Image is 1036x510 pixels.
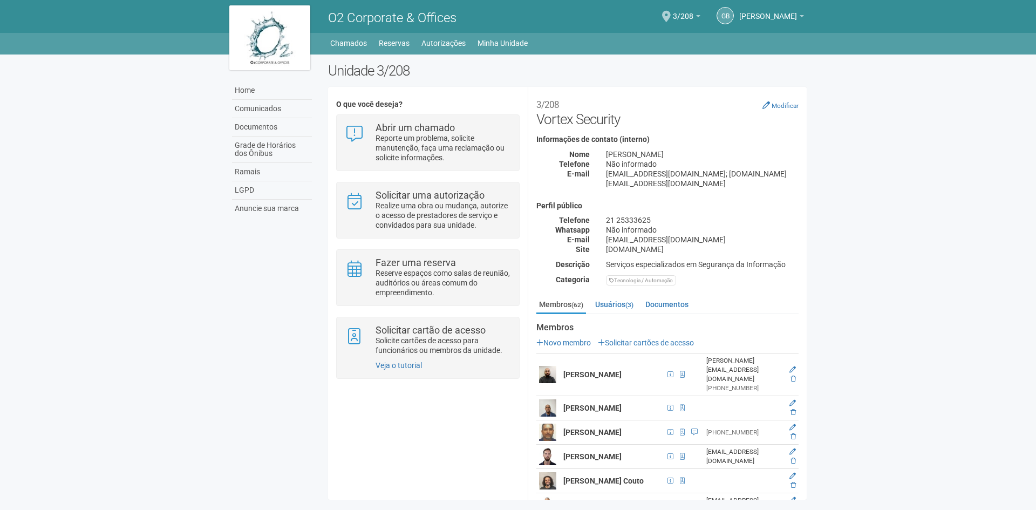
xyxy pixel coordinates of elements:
a: Membros(62) [536,296,586,314]
strong: Nome [569,150,590,159]
img: user.png [539,366,556,383]
strong: Site [576,245,590,254]
a: Excluir membro [790,457,796,465]
div: [EMAIL_ADDRESS][DOMAIN_NAME] [706,447,782,466]
small: 3/208 [536,99,559,110]
strong: Fazer uma reserva [376,257,456,268]
h4: Informações de contato (interno) [536,135,799,144]
strong: Abrir um chamado [376,122,455,133]
small: (3) [625,301,633,309]
a: Novo membro [536,338,591,347]
a: Editar membro [789,399,796,407]
small: (62) [571,301,583,309]
img: user.png [539,424,556,441]
div: [PHONE_NUMBER] [706,428,782,437]
p: Reserve espaços como salas de reunião, auditórios ou áreas comum do empreendimento. [376,268,511,297]
a: Documentos [643,296,691,312]
a: Editar membro [789,366,796,373]
strong: [PERSON_NAME] Couto [563,477,644,485]
a: Excluir membro [790,409,796,416]
div: Não informado [598,159,807,169]
div: [EMAIL_ADDRESS][DOMAIN_NAME] [598,235,807,244]
a: Excluir membro [790,433,796,440]
h2: Vortex Security [536,95,799,127]
div: [PHONE_NUMBER] [706,384,782,393]
a: Home [232,81,312,100]
strong: [PERSON_NAME] [563,370,622,379]
strong: Descrição [556,260,590,269]
img: user.png [539,448,556,465]
div: [EMAIL_ADDRESS][DOMAIN_NAME]; [DOMAIN_NAME][EMAIL_ADDRESS][DOMAIN_NAME] [598,169,807,188]
a: GB [717,7,734,24]
a: Editar membro [789,497,796,504]
a: Editar membro [789,472,796,480]
img: user.png [539,472,556,489]
a: Solicitar cartões de acesso [598,338,694,347]
a: Usuários(3) [592,296,636,312]
a: Grade de Horários dos Ônibus [232,137,312,163]
strong: Solicitar uma autorização [376,189,485,201]
div: Tecnologia / Automação [606,275,676,285]
a: Abrir um chamado Reporte um problema, solicite manutenção, faça uma reclamação ou solicite inform... [345,123,510,162]
a: Editar membro [789,448,796,455]
strong: Telefone [559,160,590,168]
a: LGPD [232,181,312,200]
a: Minha Unidade [478,36,528,51]
a: Ramais [232,163,312,181]
div: [DOMAIN_NAME] [598,244,807,254]
span: O2 Corporate & Offices [328,10,456,25]
a: Autorizações [421,36,466,51]
strong: [PERSON_NAME] [563,452,622,461]
a: Excluir membro [790,375,796,383]
p: Reporte um problema, solicite manutenção, faça uma reclamação ou solicite informações. [376,133,511,162]
p: Solicite cartões de acesso para funcionários ou membros da unidade. [376,336,511,355]
h2: Unidade 3/208 [328,63,807,79]
img: logo.jpg [229,5,310,70]
a: Editar membro [789,424,796,431]
div: [PERSON_NAME][EMAIL_ADDRESS][DOMAIN_NAME] [706,356,782,384]
img: user.png [539,399,556,417]
strong: Whatsapp [555,226,590,234]
a: Solicitar uma autorização Realize uma obra ou mudança, autorize o acesso de prestadores de serviç... [345,191,510,230]
strong: [PERSON_NAME] [563,428,622,437]
a: Excluir membro [790,481,796,489]
a: Documentos [232,118,312,137]
strong: E-mail [567,235,590,244]
strong: Telefone [559,216,590,225]
span: 3/208 [673,2,693,21]
a: Reservas [379,36,410,51]
strong: E-mail [567,169,590,178]
p: Realize uma obra ou mudança, autorize o acesso de prestadores de serviço e convidados para sua un... [376,201,511,230]
strong: Solicitar cartão de acesso [376,324,486,336]
small: Modificar [772,102,799,110]
a: 3/208 [673,13,700,22]
a: [PERSON_NAME] [739,13,804,22]
span: Glauton Borges de Paula [739,2,797,21]
h4: O que você deseja? [336,100,519,108]
a: Anuncie sua marca [232,200,312,217]
a: Modificar [762,101,799,110]
a: Solicitar cartão de acesso Solicite cartões de acesso para funcionários ou membros da unidade. [345,325,510,355]
strong: Membros [536,323,799,332]
a: Veja o tutorial [376,361,422,370]
div: 21 25333625 [598,215,807,225]
strong: Categoria [556,275,590,284]
div: Serviços especializados em Segurança da Informação [598,260,807,269]
div: Não informado [598,225,807,235]
strong: [PERSON_NAME] [563,404,622,412]
h4: Perfil público [536,202,799,210]
a: Fazer uma reserva Reserve espaços como salas de reunião, auditórios ou áreas comum do empreendime... [345,258,510,297]
div: [PERSON_NAME] [598,149,807,159]
a: Chamados [330,36,367,51]
a: Comunicados [232,100,312,118]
